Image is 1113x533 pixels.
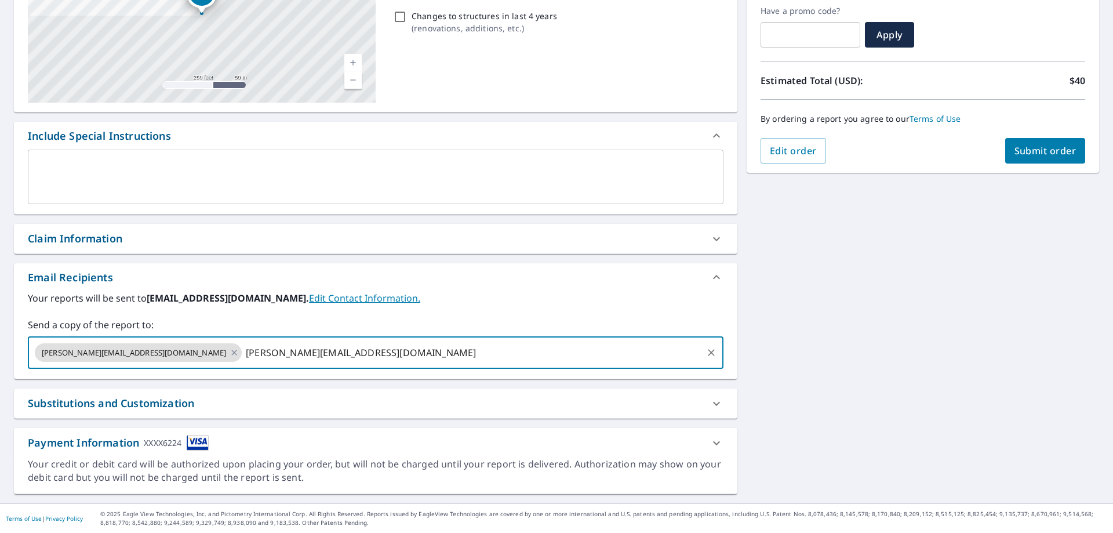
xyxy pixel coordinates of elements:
[412,22,557,34] p: ( renovations, additions, etc. )
[6,514,42,523] a: Terms of Use
[35,343,242,362] div: [PERSON_NAME][EMAIL_ADDRESS][DOMAIN_NAME]
[344,54,362,71] a: Current Level 17, Zoom In
[865,22,914,48] button: Apply
[761,138,826,164] button: Edit order
[1070,74,1085,88] p: $40
[761,6,860,16] label: Have a promo code?
[28,128,171,144] div: Include Special Instructions
[35,347,233,358] span: [PERSON_NAME][EMAIL_ADDRESS][DOMAIN_NAME]
[874,28,905,41] span: Apply
[6,515,83,522] p: |
[45,514,83,523] a: Privacy Policy
[28,270,113,285] div: Email Recipients
[144,435,181,451] div: XXXX6224
[14,263,737,291] div: Email Recipients
[344,71,362,89] a: Current Level 17, Zoom Out
[187,435,209,451] img: cardImage
[910,113,961,124] a: Terms of Use
[28,318,723,332] label: Send a copy of the report to:
[412,10,557,22] p: Changes to structures in last 4 years
[28,458,723,484] div: Your credit or debit card will be authorized upon placing your order, but will not be charged unt...
[28,396,194,411] div: Substitutions and Customization
[14,428,737,458] div: Payment InformationXXXX6224cardImage
[28,435,209,451] div: Payment Information
[14,389,737,418] div: Substitutions and Customization
[14,122,737,150] div: Include Special Instructions
[309,292,420,304] a: EditContactInfo
[14,224,737,253] div: Claim Information
[1005,138,1086,164] button: Submit order
[703,345,719,361] button: Clear
[28,291,723,305] label: Your reports will be sent to
[761,74,923,88] p: Estimated Total (USD):
[100,510,1107,527] p: © 2025 Eagle View Technologies, Inc. and Pictometry International Corp. All Rights Reserved. Repo...
[1014,144,1076,157] span: Submit order
[28,231,122,246] div: Claim Information
[770,144,817,157] span: Edit order
[761,114,1085,124] p: By ordering a report you agree to our
[147,292,309,304] b: [EMAIL_ADDRESS][DOMAIN_NAME].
